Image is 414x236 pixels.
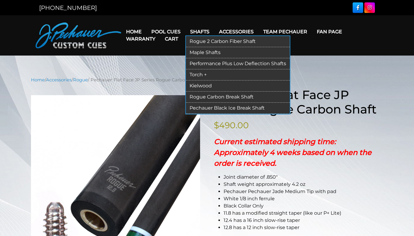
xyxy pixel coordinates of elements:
li: 12.4 has a 16 inch slow-rise taper [224,217,383,224]
a: Cart [160,31,183,47]
nav: Breadcrumb [31,77,383,83]
a: Home [121,24,147,39]
a: Pool Cues [147,24,185,39]
a: Rogue [73,77,88,83]
strong: Current estimated shipping time: Approximately 4 weeks based on when the order is received. [214,137,372,168]
a: Accessories [214,24,258,39]
a: Warranty [121,31,160,47]
li: 11.8 has a modified straight taper (like our P+ Lite) [224,210,383,217]
img: Pechauer Custom Cues [36,23,121,48]
a: [PHONE_NUMBER] [39,4,97,11]
a: Pechauer Black Ice Break Shaft [186,103,290,114]
li: Pechauer Pechauer Jade Medium Tip with pad [224,188,383,195]
li: Black Collar Only [224,202,383,210]
a: Performance Plus Low Deflection Shafts [186,58,290,69]
bdi: 490.00 [214,120,249,130]
a: Accessories [46,77,72,83]
a: Rogue 2 Carbon Fiber Shaft [186,36,290,47]
span: $ [214,120,219,130]
a: Maple Shafts [186,47,290,58]
a: Fan Page [312,24,347,39]
a: Kielwood [186,80,290,92]
a: Rogue Carbon Break Shaft [186,92,290,103]
a: Shafts [185,24,214,39]
li: White 1/8 inch ferrule [224,195,383,202]
li: Shaft weight approximately 4.2 oz [224,181,383,188]
a: Home [31,77,45,83]
li: Joint diameter of .850″ [224,174,383,181]
a: Torch + [186,69,290,80]
li: 12.8 has a 12 inch slow-rise taper [224,224,383,231]
a: Team Pechauer [258,24,312,39]
h1: Pechauer Flat Face JP Series Rogue Carbon Shaft [214,88,383,116]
